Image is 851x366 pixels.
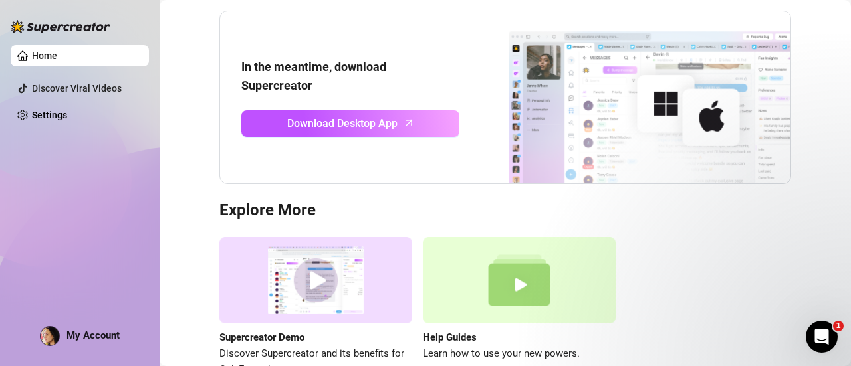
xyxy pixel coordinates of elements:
img: supercreator demo [219,237,412,324]
img: logo-BBDzfeDw.svg [11,20,110,33]
a: Home [32,50,57,61]
h3: Explore More [219,200,791,221]
a: Download Desktop Apparrow-up [241,110,459,137]
a: Discover Viral Videos [32,83,122,94]
span: Learn how to use your new powers. [423,346,616,362]
iframe: Intercom live chat [806,321,838,353]
img: help guides [423,237,616,324]
span: My Account [66,329,120,341]
span: 1 [833,321,844,331]
img: download app [459,11,790,183]
strong: In the meantime, download Supercreator [241,60,386,92]
strong: Help Guides [423,331,477,343]
span: Download Desktop App [287,115,398,132]
strong: Supercreator Demo [219,331,304,343]
span: arrow-up [402,115,417,130]
img: ACg8ocKXLgwd3wNHtb3QK1evHXXvtm2zesGqnbzqnvaGek8ymU7QzWHh=s96-c [41,327,59,345]
a: Settings [32,110,67,120]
